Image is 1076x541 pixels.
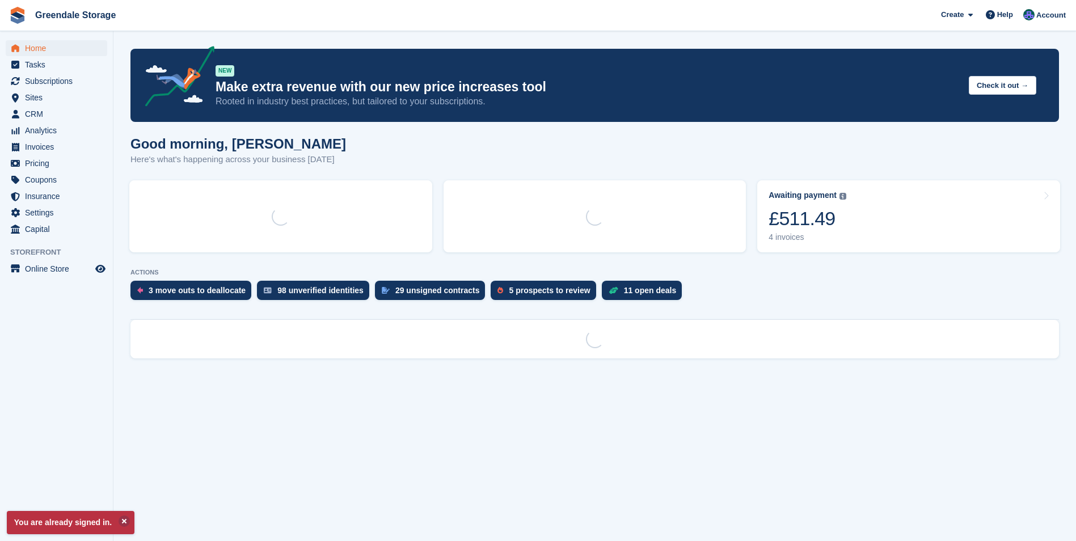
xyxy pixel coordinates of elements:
[94,262,107,276] a: Preview store
[6,139,107,155] a: menu
[1036,10,1066,21] span: Account
[130,136,346,151] h1: Good morning, [PERSON_NAME]
[277,286,364,295] div: 98 unverified identities
[609,286,618,294] img: deal-1b604bf984904fb50ccaf53a9ad4b4a5d6e5aea283cecdc64d6e3604feb123c2.svg
[969,76,1036,95] button: Check it out →
[25,122,93,138] span: Analytics
[130,281,257,306] a: 3 move outs to deallocate
[941,9,964,20] span: Create
[6,261,107,277] a: menu
[6,188,107,204] a: menu
[395,286,480,295] div: 29 unsigned contracts
[25,261,93,277] span: Online Store
[25,188,93,204] span: Insurance
[375,281,491,306] a: 29 unsigned contracts
[509,286,590,295] div: 5 prospects to review
[6,221,107,237] a: menu
[10,247,113,258] span: Storefront
[769,233,846,242] div: 4 invoices
[769,207,846,230] div: £511.49
[6,40,107,56] a: menu
[130,269,1059,276] p: ACTIONS
[25,57,93,73] span: Tasks
[997,9,1013,20] span: Help
[137,287,143,294] img: move_outs_to_deallocate_icon-f764333ba52eb49d3ac5e1228854f67142a1ed5810a6f6cc68b1a99e826820c5.svg
[769,191,837,200] div: Awaiting payment
[25,139,93,155] span: Invoices
[25,221,93,237] span: Capital
[7,511,134,534] p: You are already signed in.
[216,65,234,77] div: NEW
[382,287,390,294] img: contract_signature_icon-13c848040528278c33f63329250d36e43548de30e8caae1d1a13099fd9432cc5.svg
[497,287,503,294] img: prospect-51fa495bee0391a8d652442698ab0144808aea92771e9ea1ae160a38d050c398.svg
[624,286,677,295] div: 11 open deals
[25,106,93,122] span: CRM
[6,205,107,221] a: menu
[6,73,107,89] a: menu
[6,172,107,188] a: menu
[216,79,960,95] p: Make extra revenue with our new price increases tool
[6,57,107,73] a: menu
[25,40,93,56] span: Home
[757,180,1060,252] a: Awaiting payment £511.49 4 invoices
[602,281,688,306] a: 11 open deals
[264,287,272,294] img: verify_identity-adf6edd0f0f0b5bbfe63781bf79b02c33cf7c696d77639b501bdc392416b5a36.svg
[31,6,120,24] a: Greendale Storage
[839,193,846,200] img: icon-info-grey-7440780725fd019a000dd9b08b2336e03edf1995a4989e88bcd33f0948082b44.svg
[25,90,93,105] span: Sites
[6,155,107,171] a: menu
[25,205,93,221] span: Settings
[1023,9,1035,20] img: Richard Harrison
[257,281,375,306] a: 98 unverified identities
[149,286,246,295] div: 3 move outs to deallocate
[130,153,346,166] p: Here's what's happening across your business [DATE]
[25,172,93,188] span: Coupons
[216,95,960,108] p: Rooted in industry best practices, but tailored to your subscriptions.
[136,46,215,111] img: price-adjustments-announcement-icon-8257ccfd72463d97f412b2fc003d46551f7dbcb40ab6d574587a9cd5c0d94...
[6,106,107,122] a: menu
[6,122,107,138] a: menu
[6,90,107,105] a: menu
[25,73,93,89] span: Subscriptions
[491,281,601,306] a: 5 prospects to review
[9,7,26,24] img: stora-icon-8386f47178a22dfd0bd8f6a31ec36ba5ce8667c1dd55bd0f319d3a0aa187defe.svg
[25,155,93,171] span: Pricing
